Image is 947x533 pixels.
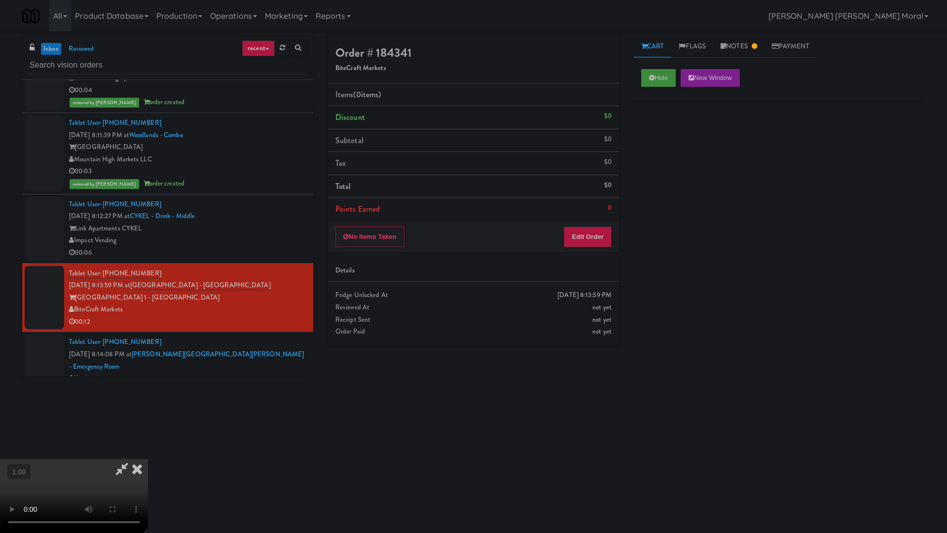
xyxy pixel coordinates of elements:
[100,118,161,127] span: · [PHONE_NUMBER]
[100,268,161,278] span: · [PHONE_NUMBER]
[69,337,161,346] a: Tablet User· [PHONE_NUMBER]
[564,227,612,247] button: Edit Order
[70,179,139,189] span: reviewed by [PERSON_NAME]
[30,56,306,75] input: Search vision orders
[335,326,612,338] div: Order Paid
[22,264,313,333] li: Tablet User· [PHONE_NUMBER][DATE] 8:13:59 PM at[GEOGRAPHIC_DATA] - [GEOGRAPHIC_DATA][GEOGRAPHIC_D...
[69,199,161,209] a: Tablet User· [PHONE_NUMBER]
[353,89,381,100] span: (0 )
[592,327,612,336] span: not yet
[69,234,306,247] div: Impact Vending
[130,280,271,290] a: [GEOGRAPHIC_DATA] - [GEOGRAPHIC_DATA]
[22,332,313,401] li: Tablet User· [PHONE_NUMBER][DATE] 8:14:08 PM at[PERSON_NAME][GEOGRAPHIC_DATA][PERSON_NAME] - Emer...
[69,165,306,178] div: 00:03
[242,40,275,56] a: recent
[335,46,612,59] h4: Order # 184341
[641,69,676,87] button: Hide
[335,302,612,314] div: Reviewed At
[69,373,306,385] div: KitchenMate
[69,247,306,259] div: 00:06
[592,315,612,324] span: not yet
[335,157,346,169] span: Tax
[713,36,765,58] a: Notes
[335,65,612,72] h5: BiteCraft Markets
[66,43,97,55] a: reviewed
[671,36,713,58] a: Flags
[69,292,306,304] div: [GEOGRAPHIC_DATA] 1 - [GEOGRAPHIC_DATA]
[361,89,379,100] ng-pluralize: items
[335,112,365,123] span: Discount
[557,289,612,302] div: [DATE] 8:13:59 PM
[592,303,612,312] span: not yet
[634,36,672,58] a: Cart
[335,181,351,192] span: Total
[335,227,404,247] button: No Items Taken
[129,130,183,140] a: Woodlands - Combo
[335,203,380,215] span: Points Earned
[69,141,306,153] div: [GEOGRAPHIC_DATA]
[69,130,129,140] span: [DATE] 8:11:39 PM at
[100,199,161,209] span: · [PHONE_NUMBER]
[69,349,132,359] span: [DATE] 8:14:08 PM at
[335,89,381,100] span: Items
[69,268,161,278] a: Tablet User· [PHONE_NUMBER]
[22,113,313,194] li: Tablet User· [PHONE_NUMBER][DATE] 8:11:39 PM atWoodlands - Combo[GEOGRAPHIC_DATA]Mountain High Ma...
[604,133,612,146] div: $0
[69,223,306,235] div: Link Apartments CYKEL
[144,97,184,107] span: order created
[70,98,139,108] span: reviewed by [PERSON_NAME]
[69,304,306,316] div: BiteCraft Markets
[765,36,817,58] a: Payment
[335,289,612,302] div: Fridge Unlocked At
[604,179,612,191] div: $0
[22,7,39,25] img: Micromart
[69,118,161,127] a: Tablet User· [PHONE_NUMBER]
[335,135,364,146] span: Subtotal
[681,69,740,87] button: New Window
[69,211,130,221] span: [DATE] 8:12:27 PM at
[335,265,612,277] div: Details
[144,179,184,188] span: order created
[69,153,306,166] div: Mountain High Markets LLC
[22,194,313,264] li: Tablet User· [PHONE_NUMBER][DATE] 8:12:27 PM atCYKEL - Drink - MiddleLink Apartments CYKELImpact ...
[69,349,304,371] a: [PERSON_NAME][GEOGRAPHIC_DATA][PERSON_NAME] - Emergency Room
[604,110,612,122] div: $0
[335,314,612,326] div: Receipt Sent
[100,337,161,346] span: · [PHONE_NUMBER]
[69,316,306,328] div: 00:12
[604,156,612,168] div: $0
[130,211,195,221] a: CYKEL - Drink - Middle
[608,202,612,214] div: 0
[69,84,306,97] div: 00:04
[41,43,61,55] a: inbox
[69,280,130,290] span: [DATE] 8:13:59 PM at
